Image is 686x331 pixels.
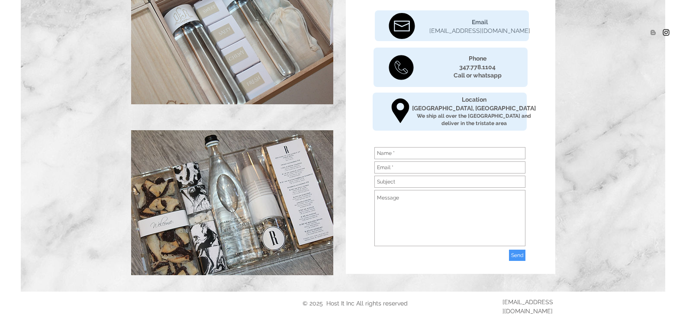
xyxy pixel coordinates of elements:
[469,55,486,62] span: Phone
[374,176,525,188] input: Subject
[649,28,657,37] img: Blogger
[417,113,531,119] span: We ship all over the [GEOGRAPHIC_DATA] and
[462,96,486,103] span: Location
[441,120,507,126] span: deliver in the tristate area
[374,161,525,174] input: Email *
[511,252,523,259] span: Send
[303,300,408,307] span: © 2025 Host It Inc All rights reserved
[649,28,670,37] ul: Social Bar
[502,299,553,314] a: [EMAIL_ADDRESS][DOMAIN_NAME]
[412,105,536,112] span: [GEOGRAPHIC_DATA], [GEOGRAPHIC_DATA]
[374,147,525,159] input: Name *
[459,64,496,71] span: 347.778.1104
[509,250,525,261] button: Send
[662,28,670,37] img: Hostitny
[454,72,502,79] span: Call or whatsapp
[131,130,333,275] img: Hostess Tray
